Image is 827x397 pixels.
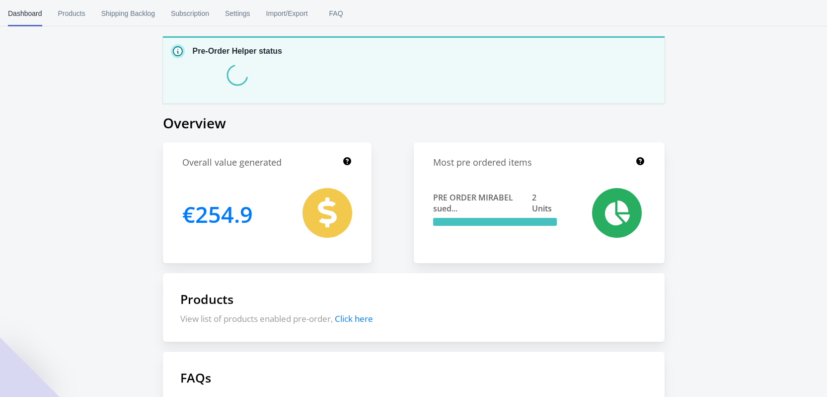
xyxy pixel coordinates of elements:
span: Click here [335,313,373,324]
h1: 254.9 [182,188,253,240]
h1: Products [180,291,647,307]
h1: Overview [163,113,665,132]
p: Pre-Order Helper status [193,45,283,57]
h1: Overall value generated [182,156,282,169]
p: View list of products enabled pre-order, [180,313,647,324]
span: Import/Export [266,0,308,26]
h1: Most pre ordered items [433,156,532,169]
span: 2 Units [532,192,556,214]
span: Subscription [171,0,209,26]
span: € [182,199,195,229]
span: Products [58,0,85,26]
span: Shipping Backlog [101,0,155,26]
span: Dashboard [8,0,42,26]
span: FAQ [324,0,349,26]
span: PRE ORDER MIRABEL sued... [433,192,532,214]
span: Settings [225,0,250,26]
